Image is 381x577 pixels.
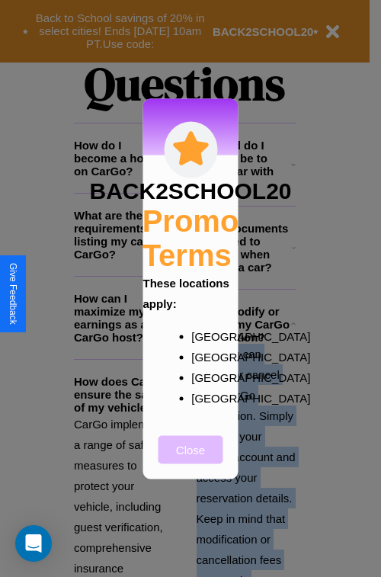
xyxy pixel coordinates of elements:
[143,276,229,309] b: These locations apply:
[191,367,220,387] p: [GEOGRAPHIC_DATA]
[191,325,220,346] p: [GEOGRAPHIC_DATA]
[191,346,220,367] p: [GEOGRAPHIC_DATA]
[142,204,239,272] h2: Promo Terms
[158,435,223,463] button: Close
[89,178,291,204] h3: BACK2SCHOOL20
[8,263,18,325] div: Give Feedback
[15,525,52,562] div: Open Intercom Messenger
[191,387,220,408] p: [GEOGRAPHIC_DATA]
